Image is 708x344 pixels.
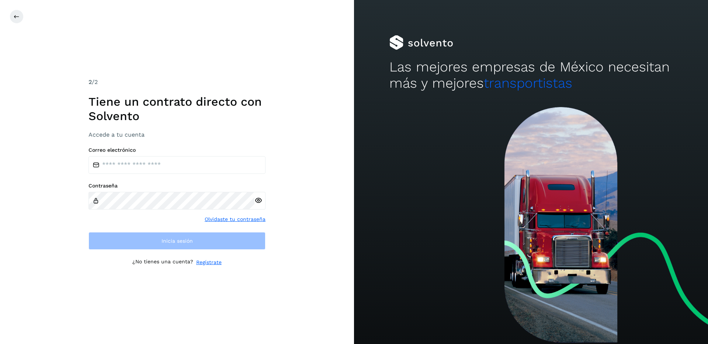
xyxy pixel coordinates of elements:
p: ¿No tienes una cuenta? [132,259,193,266]
a: Olvidaste tu contraseña [205,215,265,223]
button: Inicia sesión [88,232,265,250]
a: Regístrate [196,259,222,266]
h1: Tiene un contrato directo con Solvento [88,95,265,123]
label: Correo electrónico [88,147,265,153]
div: /2 [88,78,265,87]
h3: Accede a tu cuenta [88,131,265,138]
label: Contraseña [88,183,265,189]
h2: Las mejores empresas de México necesitan más y mejores [389,59,673,92]
span: 2 [88,78,92,85]
span: transportistas [484,75,572,91]
span: Inicia sesión [162,238,193,243]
